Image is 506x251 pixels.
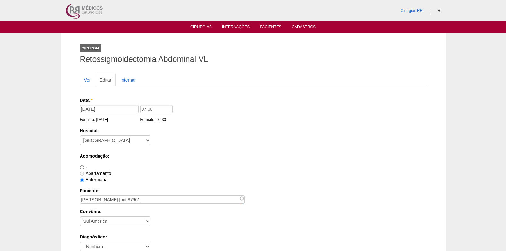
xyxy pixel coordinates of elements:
div: Cirurgia [80,44,101,52]
a: Pacientes [260,25,281,31]
label: Diagnóstico: [80,234,426,240]
label: Convênio: [80,208,426,215]
a: Ver [80,74,95,86]
i: Sair [437,9,440,13]
div: Formato: 09:30 [140,117,174,123]
div: Formato: [DATE] [80,117,140,123]
input: Apartamento [80,172,84,176]
label: Apartamento [80,171,111,176]
label: - [80,164,87,169]
input: - [80,165,84,169]
a: Cirurgias [190,25,212,31]
label: Enfermaria [80,177,107,182]
label: Paciente: [80,187,426,194]
a: Cirurgias RR [400,8,423,13]
input: Enfermaria [80,178,84,182]
label: Hospital: [80,127,426,134]
a: Editar [96,74,116,86]
a: Internações [222,25,250,31]
label: Data: [80,97,424,103]
label: Acomodação: [80,153,426,159]
a: Internar [116,74,140,86]
h1: Retossigmoidectomia Abdominal VL [80,55,426,63]
a: Cadastros [292,25,316,31]
span: Este campo é obrigatório. [91,98,93,103]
